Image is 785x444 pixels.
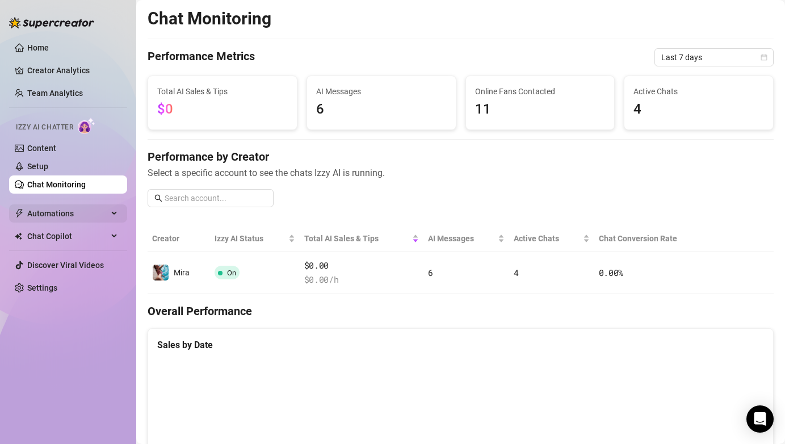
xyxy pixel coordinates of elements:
span: 4 [633,99,764,120]
img: Chat Copilot [15,232,22,240]
span: search [154,194,162,202]
a: Discover Viral Videos [27,261,104,270]
a: Home [27,43,49,52]
span: $ 0.00 /h [304,273,419,287]
span: 6 [428,267,433,278]
th: Izzy AI Status [210,225,300,252]
span: Online Fans Contacted [475,85,606,98]
span: Automations [27,204,108,223]
div: Sales by Date [157,338,764,352]
span: Active Chats [633,85,764,98]
th: AI Messages [423,225,509,252]
h2: Chat Monitoring [148,8,271,30]
a: Setup [27,162,48,171]
div: Open Intercom Messenger [746,405,774,433]
span: 6 [316,99,447,120]
span: Select a specific account to see the chats Izzy AI is running. [148,166,774,180]
span: Total AI Sales & Tips [304,232,410,245]
span: AI Messages [316,85,447,98]
a: Chat Monitoring [27,180,86,189]
th: Creator [148,225,210,252]
a: Creator Analytics [27,61,118,79]
span: Izzy AI Status [215,232,286,245]
span: Izzy AI Chatter [16,122,73,133]
span: Last 7 days [661,49,767,66]
span: AI Messages [428,232,496,245]
span: $0.00 [304,259,419,273]
img: Mira [153,265,169,280]
a: Content [27,144,56,153]
span: On [227,269,236,277]
span: Chat Copilot [27,227,108,245]
span: $0 [157,101,173,117]
span: Mira [174,268,190,277]
span: 4 [514,267,519,278]
th: Active Chats [509,225,594,252]
h4: Performance by Creator [148,149,774,165]
a: Team Analytics [27,89,83,98]
th: Total AI Sales & Tips [300,225,423,252]
img: logo-BBDzfeDw.svg [9,17,94,28]
span: thunderbolt [15,209,24,218]
span: 11 [475,99,606,120]
h4: Overall Performance [148,303,774,319]
a: Settings [27,283,57,292]
span: calendar [761,54,767,61]
th: Chat Conversion Rate [594,225,711,252]
span: Active Chats [514,232,581,245]
span: 0.00 % [599,267,624,278]
span: Total AI Sales & Tips [157,85,288,98]
input: Search account... [165,192,267,204]
h4: Performance Metrics [148,48,255,66]
img: AI Chatter [78,118,95,134]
